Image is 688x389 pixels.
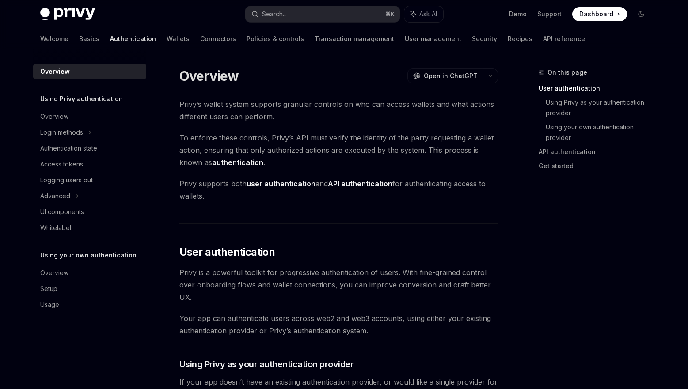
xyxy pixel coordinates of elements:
[472,28,497,49] a: Security
[247,28,304,49] a: Policies & controls
[110,28,156,49] a: Authentication
[40,94,123,104] h5: Using Privy authentication
[179,68,239,84] h1: Overview
[40,223,71,233] div: Whitelabel
[33,109,146,125] a: Overview
[40,127,83,138] div: Login methods
[40,66,70,77] div: Overview
[509,10,527,19] a: Demo
[247,179,315,188] strong: user authentication
[407,68,483,83] button: Open in ChatGPT
[546,120,655,145] a: Using your own authentication provider
[179,266,498,303] span: Privy is a powerful toolkit for progressive authentication of users. With fine-grained control ov...
[40,159,83,170] div: Access tokens
[40,191,70,201] div: Advanced
[200,28,236,49] a: Connectors
[33,297,146,313] a: Usage
[579,10,613,19] span: Dashboard
[385,11,395,18] span: ⌘ K
[179,245,275,259] span: User authentication
[328,179,392,188] strong: API authentication
[33,265,146,281] a: Overview
[33,140,146,156] a: Authentication state
[539,145,655,159] a: API authentication
[419,10,437,19] span: Ask AI
[40,299,59,310] div: Usage
[179,178,498,202] span: Privy supports both and for authenticating access to wallets.
[33,204,146,220] a: UI components
[212,158,263,167] strong: authentication
[179,132,498,169] span: To enforce these controls, Privy’s API must verify the identity of the party requesting a wallet ...
[79,28,99,49] a: Basics
[315,28,394,49] a: Transaction management
[40,28,68,49] a: Welcome
[245,6,400,22] button: Search...⌘K
[40,207,84,217] div: UI components
[179,98,498,123] span: Privy’s wallet system supports granular controls on who can access wallets and what actions diffe...
[40,111,68,122] div: Overview
[543,28,585,49] a: API reference
[424,72,478,80] span: Open in ChatGPT
[40,283,57,294] div: Setup
[546,95,655,120] a: Using Privy as your authentication provider
[404,6,443,22] button: Ask AI
[179,312,498,337] span: Your app can authenticate users across web2 and web3 accounts, using either your existing authent...
[539,81,655,95] a: User authentication
[40,250,137,261] h5: Using your own authentication
[547,67,587,78] span: On this page
[33,64,146,79] a: Overview
[572,7,627,21] a: Dashboard
[33,220,146,236] a: Whitelabel
[179,358,354,370] span: Using Privy as your authentication provider
[167,28,190,49] a: Wallets
[40,8,95,20] img: dark logo
[405,28,461,49] a: User management
[539,159,655,173] a: Get started
[40,143,97,154] div: Authentication state
[40,175,93,185] div: Logging users out
[33,172,146,188] a: Logging users out
[634,7,648,21] button: Toggle dark mode
[508,28,532,49] a: Recipes
[262,9,287,19] div: Search...
[33,281,146,297] a: Setup
[537,10,562,19] a: Support
[33,156,146,172] a: Access tokens
[40,268,68,278] div: Overview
